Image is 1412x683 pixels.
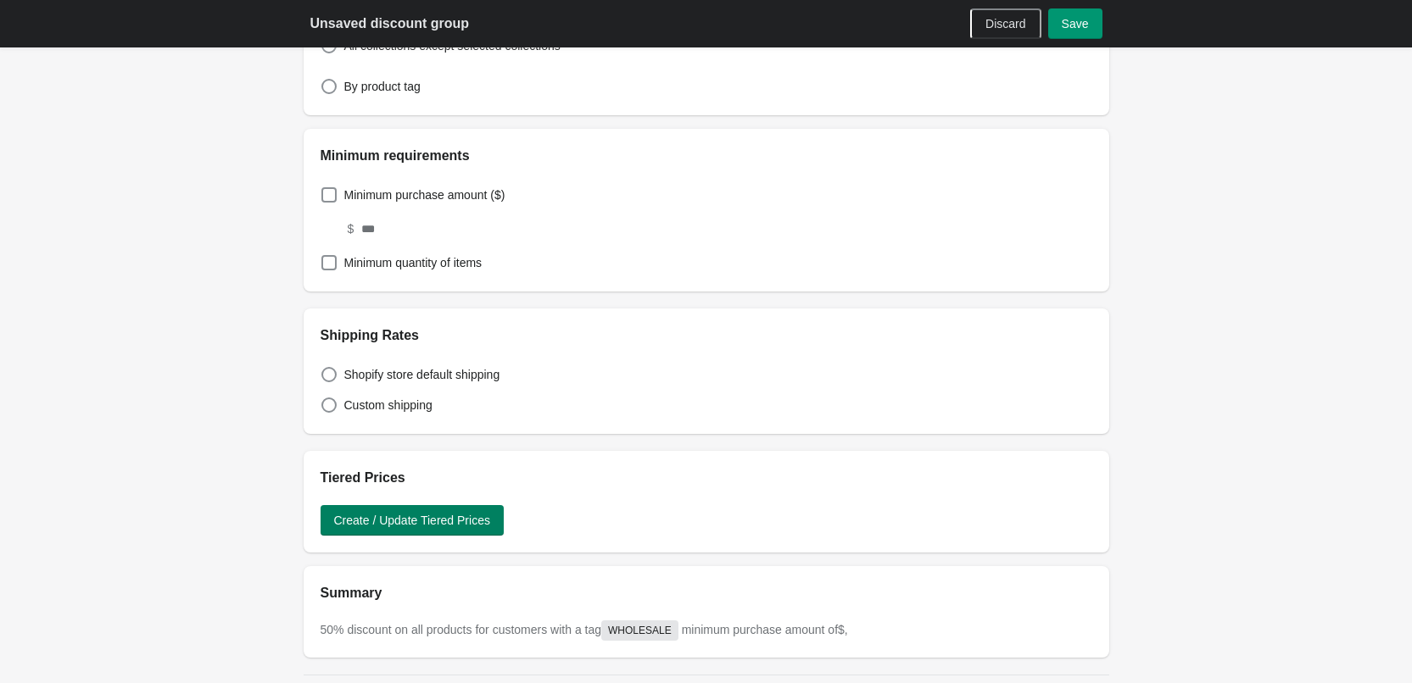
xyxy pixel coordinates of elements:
button: Discard [970,8,1041,39]
span: Minimum purchase amount ($) [344,186,505,203]
span: By product tag [344,78,421,95]
span: 50 % discount on all products [321,623,476,636]
span: Shopify store default shipping [344,366,500,383]
button: Create / Update Tiered Prices [321,505,504,536]
span: for customers with a tag [475,623,678,636]
span: Custom shipping [344,397,433,414]
h2: Minimum requirements [321,146,1092,166]
h2: Shipping Rates [321,325,1092,346]
h2: Unsaved discount group [310,14,470,34]
div: $ [348,219,354,239]
span: Minimum quantity of items [344,254,483,271]
span: Discard [985,17,1025,31]
span: Create / Update Tiered Prices [334,514,490,527]
span: WHOLESALE [608,620,672,641]
h2: Tiered Prices [321,468,1092,488]
span: Save [1062,17,1089,31]
h2: Summary [321,583,1092,603]
span: minimum purchase amount of $ , [678,623,848,636]
button: Save [1048,8,1102,39]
